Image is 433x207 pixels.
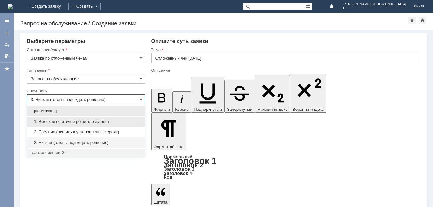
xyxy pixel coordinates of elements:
div: Формат абзаца [151,155,420,179]
span: Курсив [175,107,189,112]
span: Жирный [154,107,170,112]
button: Жирный [151,89,173,113]
button: Подчеркнутый [191,77,224,113]
div: всего элементов: 3 [31,150,141,155]
span: 2. Средняя (решить в установленные сроки) [31,130,141,135]
a: Мои согласования [2,51,12,61]
button: Цитата [151,184,170,205]
span: 10 [343,6,406,10]
a: Заголовок 1 [164,156,217,166]
span: Выберите параметры [27,38,85,44]
a: Заголовок 4 [164,170,192,176]
span: Зачеркнутый [227,107,252,112]
span: 1. Высокая (критично решить быстрее) [31,119,141,124]
div: Срочность [27,89,144,93]
span: Опишите суть заявки [151,38,209,44]
span: Нижний индекс [257,107,288,112]
span: Расширенный поиск [306,3,312,9]
div: Запрос на обслуживание / Создание заявки [20,20,408,27]
div: Тема [151,48,419,52]
span: Верхний индекс [293,107,324,112]
button: Зачеркнутый [224,80,255,113]
div: просьба удалить [3,3,93,8]
button: Формат абзаца [151,113,186,150]
span: Цитата [154,200,168,204]
a: Заголовок 3 [164,166,195,172]
div: Сделать домашней страницей [419,17,426,24]
span: Формат абзаца [154,144,184,149]
a: Нормальный [164,154,192,159]
div: Тип заявки [27,68,144,72]
a: Перейти на домашнюю страницу [8,4,13,9]
div: Соглашение/Услуга [27,48,144,52]
button: Курсив [172,91,191,113]
div: Добавить в избранное [408,17,416,24]
button: Нижний индекс [255,75,290,113]
span: Подчеркнутый [194,107,222,112]
a: Заголовок 2 [164,161,204,169]
span: 3. Низкая (готовы подождать решение) [31,140,141,145]
div: Создать [68,3,101,10]
span: [не указано] [31,109,141,114]
a: Создать заявку [2,28,12,38]
img: logo [8,4,13,9]
div: Описание [151,68,419,72]
span: [PERSON_NAME][GEOGRAPHIC_DATA] [343,3,406,6]
a: Мои заявки [2,39,12,50]
button: Верхний индекс [290,74,326,113]
a: Код [164,174,172,180]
